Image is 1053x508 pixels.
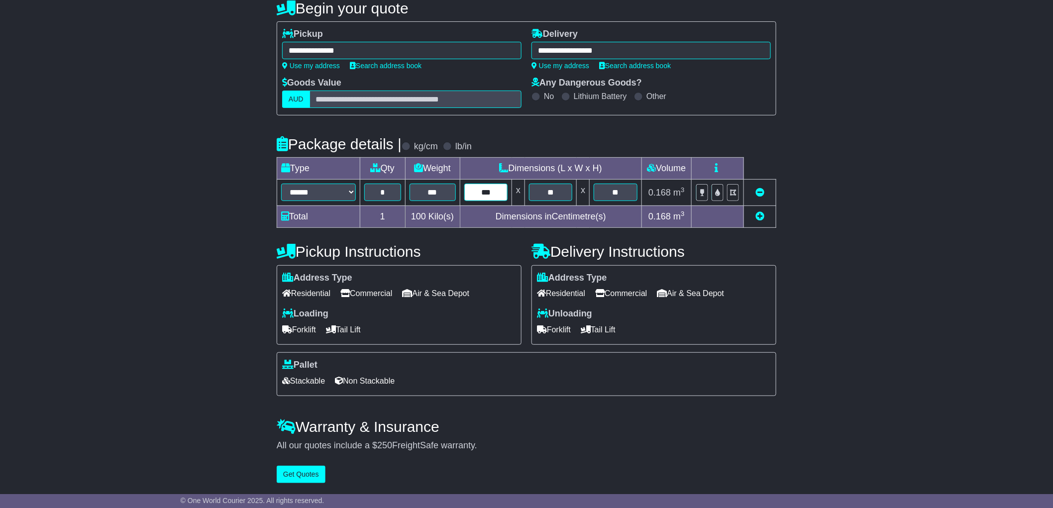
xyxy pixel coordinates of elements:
span: 0.168 [648,211,671,221]
label: Address Type [282,273,352,284]
label: Pickup [282,29,323,40]
span: Forklift [537,322,571,337]
span: Residential [537,286,585,301]
span: 250 [377,440,392,450]
a: Use my address [531,62,589,70]
span: Tail Lift [326,322,361,337]
a: Remove this item [755,188,764,198]
label: lb/in [455,141,472,152]
td: x [512,180,525,205]
label: Address Type [537,273,607,284]
td: Weight [405,158,460,180]
button: Get Quotes [277,466,325,483]
span: © One World Courier 2025. All rights reserved. [181,497,324,505]
td: Kilo(s) [405,205,460,227]
label: No [544,92,554,101]
sup: 3 [681,210,685,217]
label: Loading [282,308,328,319]
td: Total [277,205,360,227]
div: All our quotes include a $ FreightSafe warranty. [277,440,776,451]
h4: Warranty & Insurance [277,418,776,435]
h4: Pickup Instructions [277,243,522,260]
label: Pallet [282,360,317,371]
sup: 3 [681,186,685,194]
label: Other [646,92,666,101]
span: 100 [411,211,426,221]
label: Delivery [531,29,578,40]
label: AUD [282,91,310,108]
a: Use my address [282,62,340,70]
span: m [673,211,685,221]
a: Search address book [350,62,421,70]
h4: Package details | [277,136,402,152]
label: Unloading [537,308,592,319]
h4: Delivery Instructions [531,243,776,260]
span: Residential [282,286,330,301]
span: Stackable [282,373,325,389]
td: 1 [360,205,406,227]
td: Volume [641,158,691,180]
span: Forklift [282,322,316,337]
td: Type [277,158,360,180]
span: Commercial [595,286,647,301]
span: 0.168 [648,188,671,198]
label: Goods Value [282,78,341,89]
label: Lithium Battery [574,92,627,101]
td: x [577,180,590,205]
span: Commercial [340,286,392,301]
label: kg/cm [414,141,438,152]
span: Air & Sea Depot [403,286,470,301]
a: Search address book [599,62,671,70]
td: Dimensions in Centimetre(s) [460,205,641,227]
a: Add new item [755,211,764,221]
label: Any Dangerous Goods? [531,78,642,89]
span: Tail Lift [581,322,616,337]
td: Qty [360,158,406,180]
td: Dimensions (L x W x H) [460,158,641,180]
span: m [673,188,685,198]
span: Air & Sea Depot [657,286,725,301]
span: Non Stackable [335,373,395,389]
